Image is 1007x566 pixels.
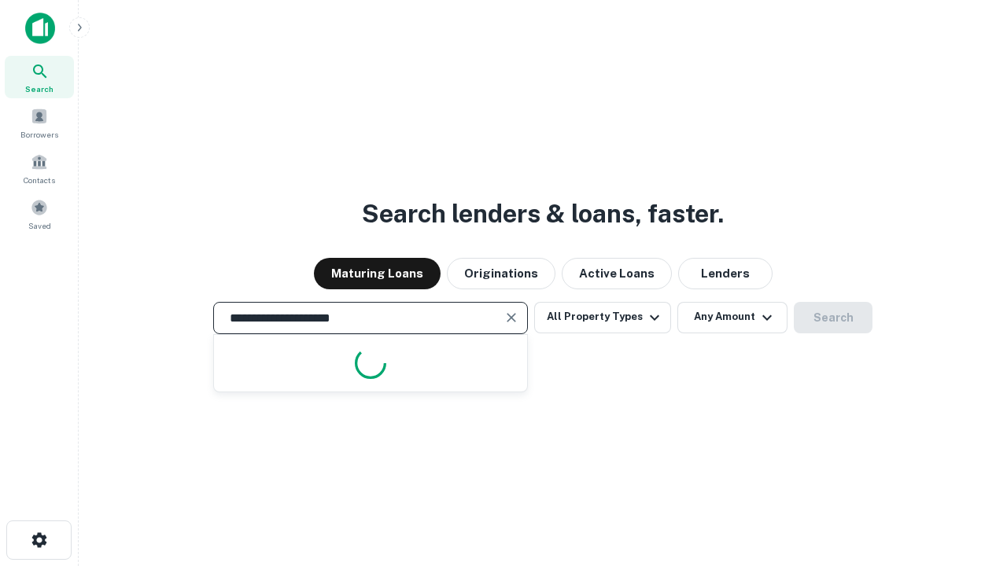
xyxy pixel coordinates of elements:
[25,13,55,44] img: capitalize-icon.png
[28,219,51,232] span: Saved
[20,128,58,141] span: Borrowers
[24,174,55,186] span: Contacts
[25,83,53,95] span: Search
[5,56,74,98] a: Search
[678,258,773,289] button: Lenders
[500,307,522,329] button: Clear
[314,258,441,289] button: Maturing Loans
[362,195,724,233] h3: Search lenders & loans, faster.
[5,193,74,235] a: Saved
[447,258,555,289] button: Originations
[5,147,74,189] a: Contacts
[928,440,1007,516] iframe: Chat Widget
[5,101,74,144] a: Borrowers
[562,258,672,289] button: Active Loans
[677,302,788,333] button: Any Amount
[534,302,671,333] button: All Property Types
